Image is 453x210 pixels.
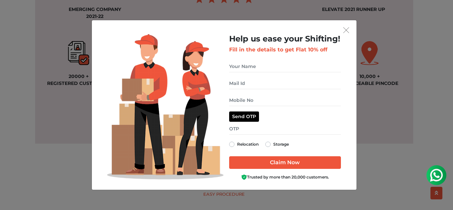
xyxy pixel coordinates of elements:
[107,34,224,179] img: Lead Welcome Image
[229,95,341,106] input: Mobile No
[229,123,341,135] input: OTP
[229,156,341,169] input: Claim Now
[229,46,341,53] h3: Fill in the details to get Flat 10% off
[229,174,341,180] div: Trusted by more than 20,000 customers.
[241,174,247,180] img: Boxigo Customer Shield
[229,34,341,44] h2: Help us ease your Shifting!
[229,61,341,72] input: Your Name
[229,78,341,89] input: Mail Id
[229,111,259,122] button: Send OTP
[7,7,20,20] img: whatsapp-icon.svg
[237,140,259,148] label: Relocation
[273,140,289,148] label: Storage
[343,27,349,33] img: exit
